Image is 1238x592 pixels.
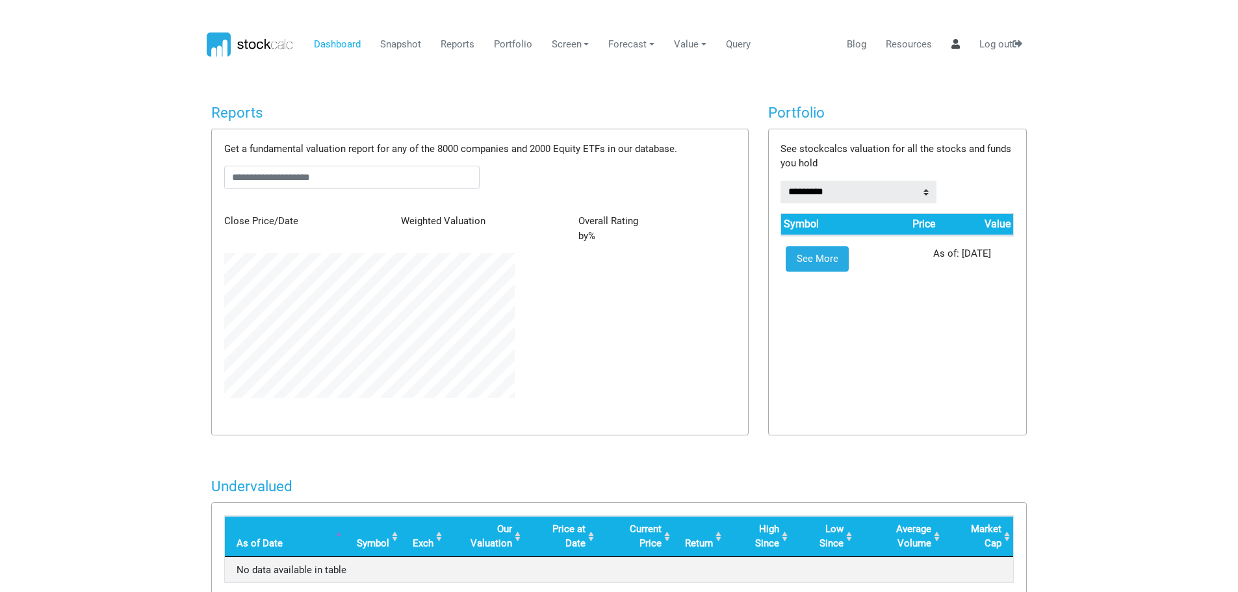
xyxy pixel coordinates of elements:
h4: Portfolio [768,104,1027,122]
div: by % [569,214,745,243]
a: See More [786,246,849,272]
p: See stockcalcs valuation for all the stocks and funds you hold [780,142,1014,171]
a: Reports [435,32,479,57]
a: Snapshot [375,32,426,57]
th: Return: activate to sort column ascending [673,516,725,557]
span: Overall Rating [578,215,638,227]
a: Query [721,32,755,57]
a: Value [669,32,712,57]
a: Dashboard [309,32,365,57]
h4: Reports [211,104,749,122]
th: Value [937,214,1013,235]
a: Forecast [604,32,660,57]
th: Average Volume: activate to sort column ascending [855,516,944,557]
span: Close Price/Date [224,215,298,227]
th: Symbol [781,214,864,235]
a: Blog [842,32,871,57]
th: As of Date: activate to sort column descending [225,516,345,557]
th: High Since: activate to sort column ascending [725,516,791,557]
td: No data available in table [225,557,1014,583]
h4: Undervalued [211,478,1027,495]
p: As of: [DATE] [933,246,991,263]
a: Screen [547,32,594,57]
th: Symbol: activate to sort column ascending [345,516,401,557]
th: Exch: activate to sort column ascending [401,516,445,557]
th: Our Valuation: activate to sort column ascending [445,516,524,557]
th: Market Cap: activate to sort column ascending [943,516,1013,557]
a: Resources [881,32,936,57]
th: Price at Date: activate to sort column ascending [524,516,597,557]
th: Low Since: activate to sort column ascending [791,516,855,557]
th: Price [864,214,937,235]
a: Portfolio [489,32,537,57]
span: Weighted Valuation [401,215,485,227]
th: Current Price: activate to sort column ascending [597,516,673,557]
a: Log out [974,32,1027,57]
p: Get a fundamental valuation report for any of the 8000 companies and 2000 Equity ETFs in our data... [224,142,736,157]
